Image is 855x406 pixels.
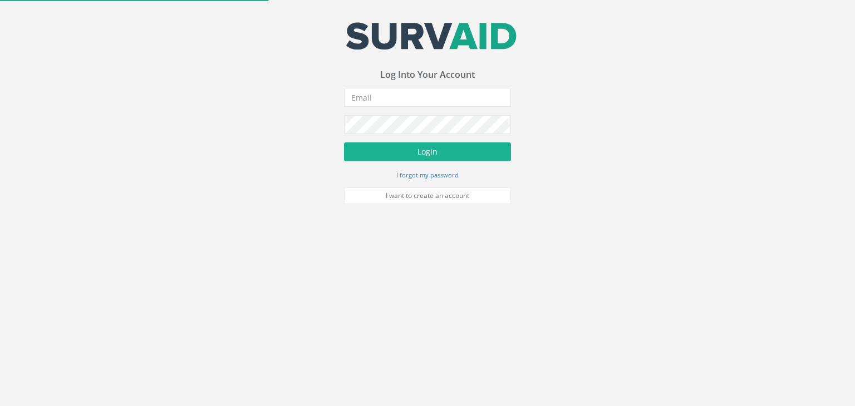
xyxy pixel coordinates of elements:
button: Login [344,142,511,161]
a: I want to create an account [344,187,511,204]
a: I forgot my password [396,170,459,180]
input: Email [344,88,511,107]
h3: Log Into Your Account [344,70,511,80]
small: I forgot my password [396,171,459,179]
